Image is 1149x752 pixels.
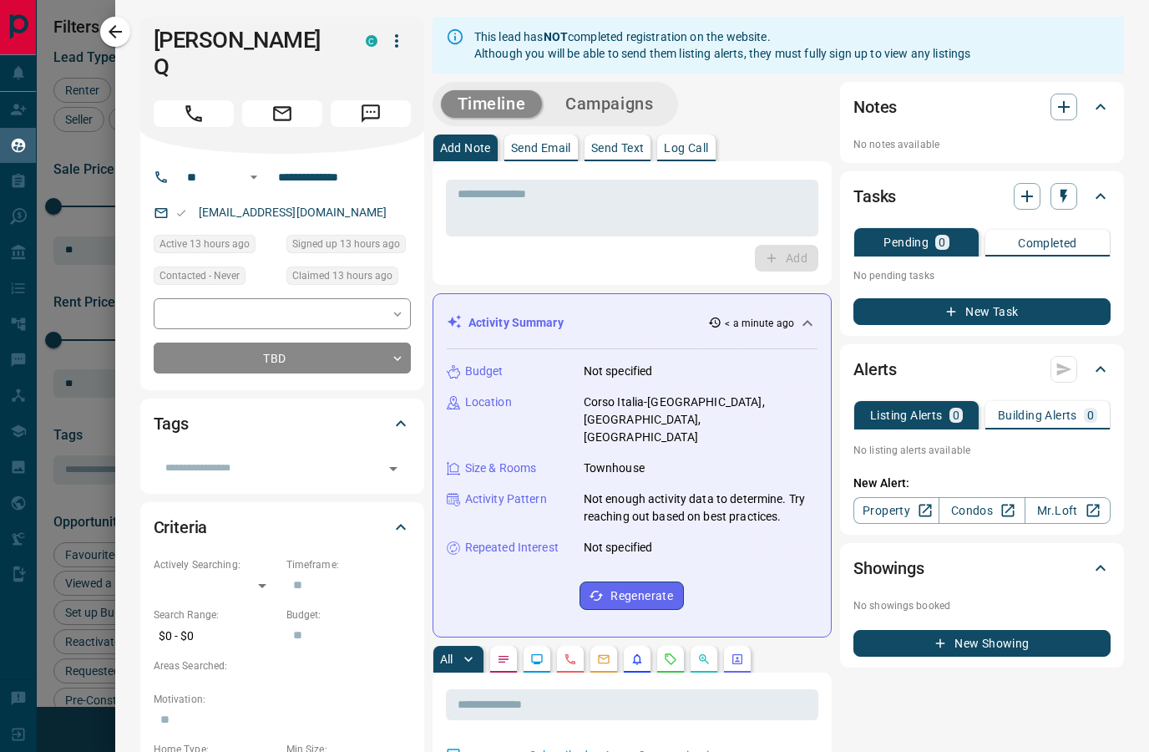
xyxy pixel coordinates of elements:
[159,267,240,284] span: Contacted - Never
[465,363,504,380] p: Budget
[366,35,377,47] div: condos.ca
[1018,237,1077,249] p: Completed
[630,653,644,666] svg: Listing Alerts
[731,653,744,666] svg: Agent Actions
[1025,497,1111,524] a: Mr.Loft
[154,607,278,622] p: Search Range:
[382,457,405,480] button: Open
[199,206,387,219] a: [EMAIL_ADDRESS][DOMAIN_NAME]
[530,653,544,666] svg: Lead Browsing Activity
[154,692,411,707] p: Motivation:
[154,557,278,572] p: Actively Searching:
[853,548,1111,588] div: Showings
[584,394,817,446] p: Corso Italia-[GEOGRAPHIC_DATA], [GEOGRAPHIC_DATA], [GEOGRAPHIC_DATA]
[154,404,411,444] div: Tags
[440,653,453,665] p: All
[597,653,610,666] svg: Emails
[853,630,1111,657] button: New Showing
[242,100,322,127] span: Email
[292,236,400,252] span: Signed up 13 hours ago
[939,497,1025,524] a: Condos
[584,539,653,556] p: Not specified
[853,497,939,524] a: Property
[853,349,1111,389] div: Alerts
[465,490,547,508] p: Activity Pattern
[154,622,278,650] p: $0 - $0
[883,236,929,248] p: Pending
[853,598,1111,613] p: No showings booked
[853,443,1111,458] p: No listing alerts available
[697,653,711,666] svg: Opportunities
[664,142,708,154] p: Log Call
[584,460,645,477] p: Townhouse
[584,363,653,380] p: Not specified
[870,409,943,421] p: Listing Alerts
[591,142,645,154] p: Send Text
[175,207,187,219] svg: Email Valid
[154,514,208,541] h2: Criteria
[584,490,817,526] p: Not enough activity data to determine. Try reaching out based on best practices.
[853,137,1111,152] p: No notes available
[549,90,670,118] button: Campaigns
[244,167,264,187] button: Open
[159,236,250,252] span: Active 13 hours ago
[998,409,1077,421] p: Building Alerts
[511,142,571,154] p: Send Email
[953,409,959,421] p: 0
[465,394,512,411] p: Location
[286,557,411,572] p: Timeframe:
[497,653,510,666] svg: Notes
[154,100,234,127] span: Call
[853,176,1111,216] div: Tasks
[286,267,411,290] div: Tue Aug 12 2025
[853,298,1111,325] button: New Task
[154,658,411,673] p: Areas Searched:
[664,653,677,666] svg: Requests
[853,475,1111,492] p: New Alert:
[725,316,794,331] p: < a minute ago
[447,307,817,338] div: Activity Summary< a minute ago
[853,183,896,210] h2: Tasks
[154,343,411,373] div: TBD
[939,236,945,248] p: 0
[441,90,543,118] button: Timeline
[853,94,897,120] h2: Notes
[1087,409,1094,421] p: 0
[286,607,411,622] p: Budget:
[154,507,411,547] div: Criteria
[853,87,1111,127] div: Notes
[286,235,411,258] div: Tue Aug 12 2025
[331,100,411,127] span: Message
[154,410,189,437] h2: Tags
[564,653,577,666] svg: Calls
[465,460,537,477] p: Size & Rooms
[853,263,1111,288] p: No pending tasks
[544,30,568,43] strong: NOT
[154,235,278,258] div: Tue Aug 12 2025
[468,314,564,332] p: Activity Summary
[853,555,924,582] h2: Showings
[465,539,559,556] p: Repeated Interest
[440,142,491,154] p: Add Note
[474,22,971,69] div: This lead has completed registration on the website. Although you will be able to send them listi...
[580,582,684,610] button: Regenerate
[154,27,341,80] h1: [PERSON_NAME] Q
[853,356,897,383] h2: Alerts
[292,267,392,284] span: Claimed 13 hours ago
